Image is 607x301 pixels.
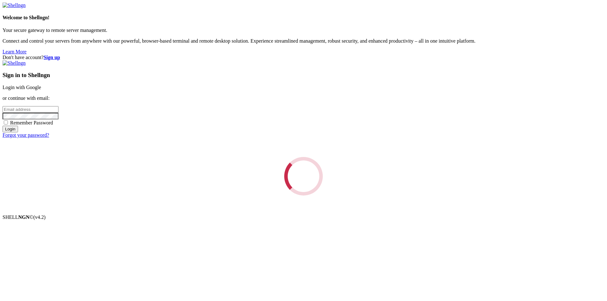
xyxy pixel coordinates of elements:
span: 4.2.0 [34,214,46,220]
p: Your secure gateway to remote server management. [3,27,604,33]
div: Loading... [279,151,329,202]
a: Login with Google [3,85,41,90]
input: Login [3,126,18,132]
h3: Sign in to Shellngn [3,72,604,79]
a: Learn More [3,49,27,54]
h4: Welcome to Shellngn! [3,15,604,21]
span: Remember Password [10,120,53,125]
img: Shellngn [3,3,26,8]
input: Email address [3,106,58,113]
span: SHELL © [3,214,46,220]
p: Connect and control your servers from anywhere with our powerful, browser-based terminal and remo... [3,38,604,44]
b: NGN [18,214,30,220]
div: Don't have account? [3,55,604,60]
img: Shellngn [3,60,26,66]
p: or continue with email: [3,95,604,101]
a: Sign up [44,55,60,60]
a: Forgot your password? [3,132,49,138]
input: Remember Password [4,120,8,124]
